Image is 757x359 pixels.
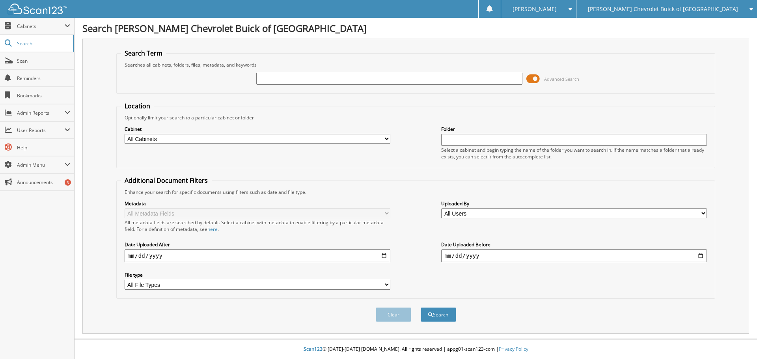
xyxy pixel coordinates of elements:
[125,249,390,262] input: start
[82,22,749,35] h1: Search [PERSON_NAME] Chevrolet Buick of [GEOGRAPHIC_DATA]
[17,110,65,116] span: Admin Reports
[8,4,67,14] img: scan123-logo-white.svg
[121,61,711,68] div: Searches all cabinets, folders, files, metadata, and keywords
[17,144,70,151] span: Help
[17,162,65,168] span: Admin Menu
[544,76,579,82] span: Advanced Search
[17,40,69,47] span: Search
[121,49,166,58] legend: Search Term
[17,58,70,64] span: Scan
[125,200,390,207] label: Metadata
[121,114,711,121] div: Optionally limit your search to a particular cabinet or folder
[499,346,528,352] a: Privacy Policy
[17,179,70,186] span: Announcements
[441,126,707,132] label: Folder
[17,127,65,134] span: User Reports
[718,321,757,359] iframe: Chat Widget
[441,200,707,207] label: Uploaded By
[125,272,390,278] label: File type
[304,346,323,352] span: Scan123
[65,179,71,186] div: 3
[513,7,557,11] span: [PERSON_NAME]
[75,340,757,359] div: © [DATE]-[DATE] [DOMAIN_NAME]. All rights reserved | appg01-scan123-com |
[421,307,456,322] button: Search
[125,241,390,248] label: Date Uploaded After
[441,241,707,248] label: Date Uploaded Before
[121,189,711,195] div: Enhance your search for specific documents using filters such as date and file type.
[17,23,65,30] span: Cabinets
[376,307,411,322] button: Clear
[441,147,707,160] div: Select a cabinet and begin typing the name of the folder you want to search in. If the name match...
[121,176,212,185] legend: Additional Document Filters
[207,226,218,233] a: here
[588,7,738,11] span: [PERSON_NAME] Chevrolet Buick of [GEOGRAPHIC_DATA]
[125,219,390,233] div: All metadata fields are searched by default. Select a cabinet with metadata to enable filtering b...
[441,249,707,262] input: end
[125,126,390,132] label: Cabinet
[17,75,70,82] span: Reminders
[17,92,70,99] span: Bookmarks
[121,102,154,110] legend: Location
